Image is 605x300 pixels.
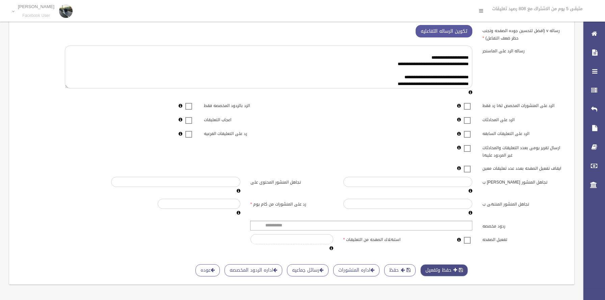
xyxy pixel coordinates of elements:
label: رد على التعليقات الفرعيه [199,128,292,138]
label: الرد على المحادثات [477,114,570,124]
label: ردود مخصصه [477,221,570,230]
label: رساله الرد على الماسنجر [477,46,570,55]
a: عوده [195,264,220,277]
label: ايقاف تفعيل الصفحه بعدد عدد تعليقات معين [477,163,570,172]
label: رد على المنشورات من كام يوم [245,199,338,208]
small: Facebook User [18,13,54,18]
button: حفظ [384,264,416,277]
p: [PERSON_NAME] [18,4,54,9]
button: حفظ وتفعيل [420,264,468,277]
a: اداره الردود المخصصه [225,264,282,277]
a: رسائل جماعيه [287,264,328,277]
label: تجاهل المنشور المحتوى على [245,177,338,186]
label: الرد على التعليقات السابقه [477,128,570,138]
label: تجاهل المنشور [PERSON_NAME] ب [477,177,570,186]
label: اعجاب التعليقات [199,114,292,124]
label: تجاهل المنشور المنتهى ب [477,199,570,208]
a: اداره المنشورات [333,264,379,277]
label: استهلاك الصفحه من التعليقات [338,234,431,244]
label: الرد بالردود المخصصه فقط [199,100,292,110]
label: تفعيل الصفحه [477,234,570,244]
label: ارسال تقرير يومى بعدد التعليقات والمحادثات غير المردود عليها [477,142,570,159]
label: الرد على المنشورات المخصص لها رد فقط [477,100,570,110]
label: رساله v (افضل لتحسين جوده الصفحه وتجنب حظر ضعف التفاعل) [477,25,570,42]
button: تكوين الرساله التفاعليه [416,25,472,37]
